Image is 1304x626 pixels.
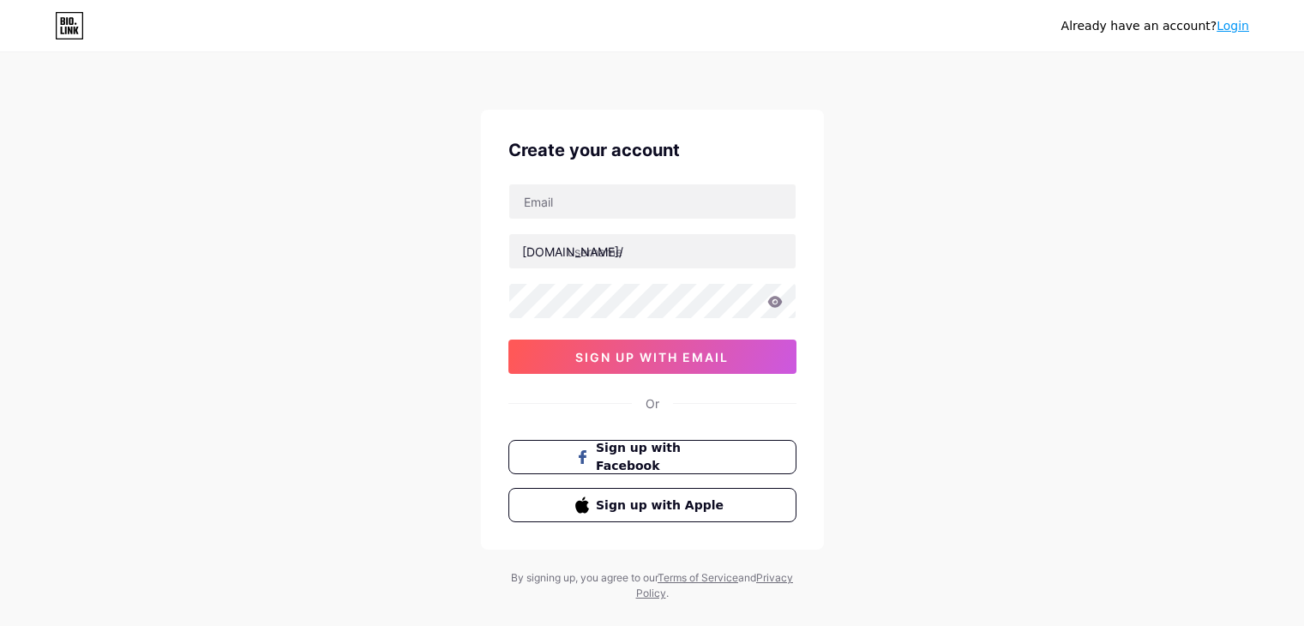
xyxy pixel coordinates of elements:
div: Already have an account? [1061,17,1249,35]
div: Create your account [508,137,796,163]
div: Or [646,394,659,412]
span: Sign up with Facebook [596,439,729,475]
span: Sign up with Apple [596,497,729,515]
button: sign up with email [508,340,796,374]
div: [DOMAIN_NAME]/ [522,243,623,261]
span: sign up with email [575,350,729,364]
button: Sign up with Facebook [508,440,796,474]
a: Terms of Service [658,571,738,584]
input: username [509,234,796,268]
a: Login [1217,19,1249,33]
div: By signing up, you agree to our and . [507,570,798,601]
input: Email [509,184,796,219]
button: Sign up with Apple [508,488,796,522]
